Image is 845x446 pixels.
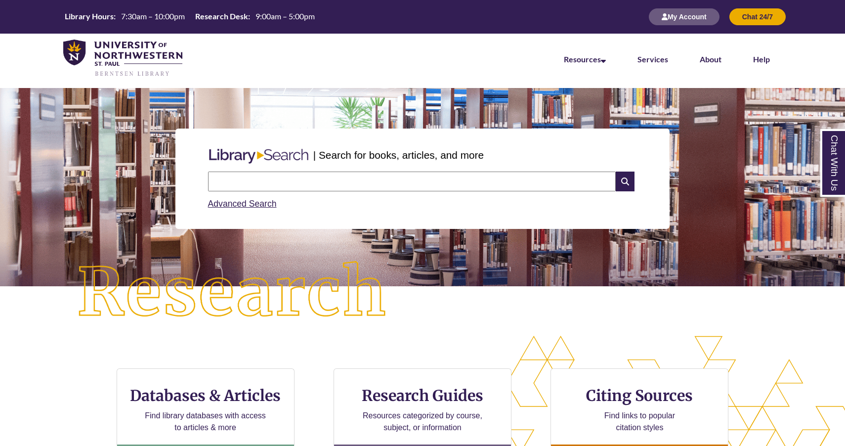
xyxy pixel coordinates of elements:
a: Resources [564,54,606,64]
a: About [700,54,721,64]
p: Find library databases with access to articles & more [141,410,270,434]
p: Find links to popular citation styles [591,410,688,434]
a: Chat 24/7 [729,12,786,21]
p: | Search for books, articles, and more [313,147,484,163]
img: Libary Search [204,145,313,168]
p: Resources categorized by course, subject, or information [358,410,487,434]
h3: Databases & Articles [125,386,286,405]
img: Research [42,227,423,359]
th: Research Desk: [191,11,252,22]
span: 7:30am – 10:00pm [121,11,185,21]
span: 9:00am – 5:00pm [255,11,315,21]
h3: Research Guides [342,386,503,405]
a: Help [753,54,770,64]
a: Advanced Search [208,199,277,209]
img: UNWSP Library Logo [63,40,182,77]
table: Hours Today [61,11,319,22]
i: Search [616,172,634,191]
h3: Citing Sources [580,386,700,405]
a: Services [637,54,668,64]
th: Library Hours: [61,11,117,22]
button: My Account [649,8,719,25]
a: My Account [649,12,719,21]
button: Chat 24/7 [729,8,786,25]
a: Hours Today [61,11,319,23]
